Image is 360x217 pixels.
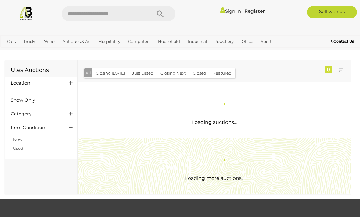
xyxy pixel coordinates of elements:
a: New [13,137,22,142]
a: Contact Us [331,38,355,45]
a: [GEOGRAPHIC_DATA] [5,47,53,57]
button: Featured [210,68,235,78]
h4: Category [11,111,60,117]
a: Computers [126,37,153,47]
b: Contact Us [331,39,354,44]
a: Sign In [220,8,241,14]
a: Office [239,37,256,47]
h4: Show Only [11,98,60,103]
h1: Utes Auctions [11,67,71,73]
a: Jewellery [212,37,236,47]
a: Wine [41,37,57,47]
button: Just Listed [128,68,157,78]
a: Register [244,8,265,14]
a: Hospitality [96,37,123,47]
button: Closed [189,68,210,78]
a: Sports [258,37,276,47]
a: Household [156,37,182,47]
button: Closing [DATE] [92,68,129,78]
h4: Location [11,81,60,86]
button: Closing Next [157,68,189,78]
a: Industrial [185,37,210,47]
a: Cars [5,37,18,47]
button: Search [145,6,175,21]
button: All [84,68,92,77]
a: Trucks [21,37,39,47]
a: Used [13,146,23,151]
img: Allbids.com.au [19,6,33,20]
div: 0 [325,66,332,73]
span: Loading auctions... [192,119,237,125]
a: Sell with us [307,6,357,18]
a: Antiques & Art [60,37,93,47]
span: | [242,8,243,14]
span: Loading more auctions.. [185,175,243,181]
h4: Item Condition [11,125,60,130]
